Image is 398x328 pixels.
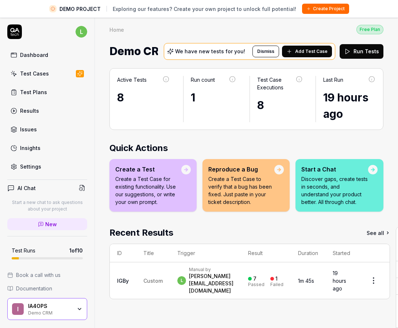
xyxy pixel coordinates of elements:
button: Run Tests [340,44,383,59]
time: 19 hours ago [333,270,346,292]
span: New [45,220,57,228]
div: 8 [257,97,302,113]
div: Settings [20,163,41,170]
a: New [7,218,87,230]
div: Demo CRM [28,309,72,315]
p: Create a Test Case for existing functionality. Use our suggestions, or write your own prompt. [115,175,181,206]
a: Test Cases [7,66,87,81]
button: Add Test Case [282,46,332,57]
th: Result [241,244,291,262]
div: Failed [270,282,283,287]
a: Results [7,104,87,118]
button: IIA4OPSDemo CRM [7,298,87,320]
span: 1 of 10 [69,247,83,254]
div: Home [109,26,124,33]
p: Start a new chat to ask questions about your project [7,199,87,212]
a: Insights [7,141,87,155]
button: Create Project [302,4,349,14]
a: Book a call with us [7,271,87,279]
div: Free Plan [356,25,383,34]
div: 8 [117,89,170,106]
div: 7 [253,275,256,282]
div: Manual by [189,267,233,273]
span: Exploring our features? Create your own project to unlock full potential! [113,5,296,13]
a: Issues [7,122,87,136]
a: Settings [7,159,87,174]
a: Test Plans [7,85,87,99]
div: Active Tests [117,76,147,84]
div: Start a Chat [301,165,368,174]
time: 1m 45s [298,278,314,284]
p: Create a Test Case to verify that a bug has been fixed. Just paste in your ticket description. [208,175,274,206]
span: DEMO PROJECT [59,5,101,13]
th: Started [325,244,358,262]
span: I [12,303,24,315]
h5: Test Runs [12,247,35,254]
a: Dashboard [7,48,87,62]
div: Issues [20,126,37,133]
div: Create a Test [115,165,181,174]
div: Run count [191,76,215,84]
span: l [76,26,87,38]
span: Demo CRM [109,42,169,61]
button: Dismiss [252,46,279,57]
a: Documentation [7,285,87,292]
div: Results [20,107,39,115]
th: Duration [291,244,325,262]
span: Add Test Case [295,48,328,55]
div: 1 [275,275,278,282]
div: Test Plans [20,88,47,96]
div: Reproduce a Bug [208,165,274,174]
div: [PERSON_NAME][EMAIL_ADDRESS][DOMAIN_NAME] [189,273,233,294]
button: Free Plan [356,24,383,34]
p: We have new tests for you! [175,49,245,54]
button: l [76,24,87,39]
span: l [177,276,186,285]
p: Discover gaps, create tests in seconds, and understand your product better. All through chat. [301,175,368,206]
a: IGBy [117,278,129,284]
div: IA4OPS [28,303,72,309]
span: Documentation [16,285,52,292]
div: Test Cases [20,70,49,77]
div: Passed [248,282,264,287]
h2: Quick Actions [109,142,383,155]
time: 19 hours ago [323,91,368,120]
div: Last Run [323,76,343,84]
a: See all [367,226,390,239]
div: Insights [20,144,40,152]
h2: Recent Results [109,226,173,239]
div: Dashboard [20,51,48,59]
th: Trigger [170,244,241,262]
span: Custom [143,278,163,284]
h4: AI Chat [18,184,36,192]
div: 1 [191,89,236,106]
th: ID [110,244,136,262]
span: Book a call with us [16,271,61,279]
th: Title [136,244,170,262]
div: Test Case Executions [257,76,296,91]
